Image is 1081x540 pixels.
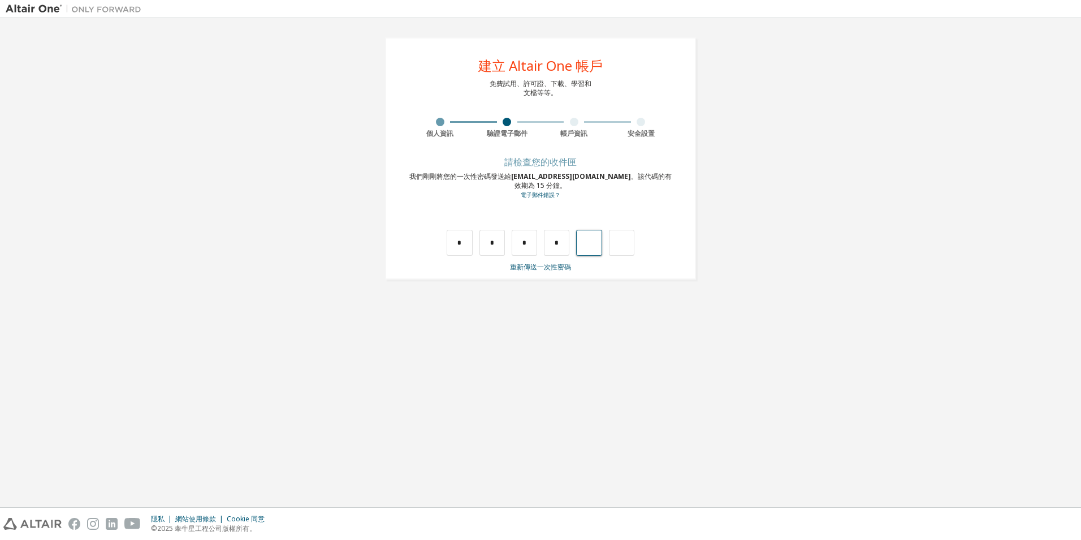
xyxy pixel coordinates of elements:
[608,129,675,138] div: 安全設置
[474,129,541,138] div: 驗證電子郵件
[68,518,80,530] img: facebook.svg
[6,3,147,15] img: 牽牛星一號
[407,172,674,200] div: 我們剛剛將您的一次性密碼發送給 。該代碼的有效期為 15 分鐘。
[106,518,118,530] img: linkedin.svg
[124,518,141,530] img: youtube.svg
[521,191,560,199] a: Go back to the registration form
[490,79,591,97] div: 免費試用、許可證、下載、學習和 文檔等等。
[478,59,603,72] div: 建立 Altair One 帳戶
[407,129,474,138] div: 個人資訊
[175,515,227,524] div: 網站使用條款
[227,515,271,524] div: Cookie 同意
[540,129,608,138] div: 帳戶資訊
[510,262,571,272] a: 重新傳送一次性密碼
[3,518,62,530] img: altair_logo.svg
[151,524,271,533] p: ©
[157,524,256,533] font: 2025 牽牛星工程公司版權所有。
[151,515,175,524] div: 隱私
[511,172,631,181] span: [EMAIL_ADDRESS][DOMAIN_NAME]
[407,158,674,165] div: 請檢查您的收件匣
[87,518,99,530] img: instagram.svg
